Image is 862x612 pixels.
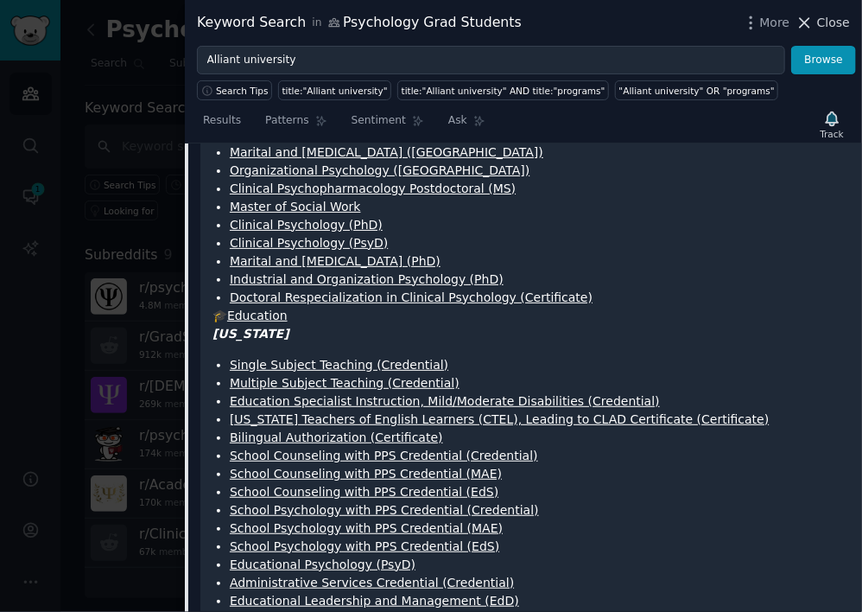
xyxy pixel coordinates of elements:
[230,290,593,304] a: Doctoral Respecialization in Clinical Psychology (Certificate)
[197,12,522,34] div: Keyword Search Psychology Grad Students
[230,412,770,426] a: [US_STATE] Teachers of English Learners (CTEL), Leading to CLAD Certificate (Certificate)
[203,113,241,129] span: Results
[212,327,289,341] em: [US_STATE]
[282,85,388,97] div: title:"Alliant university"
[259,107,333,143] a: Patterns
[230,200,361,214] a: Master of Social Work
[197,107,247,143] a: Results
[352,113,406,129] span: Sentiment
[230,163,530,177] a: Organizational Psychology ([GEOGRAPHIC_DATA])
[230,467,502,481] a: School Counseling with PPS Credential (MAE)
[197,80,272,100] button: Search Tips
[278,80,391,100] a: title:"Alliant university"
[230,358,448,372] a: Single Subject Teaching (Credential)
[230,539,499,553] a: School Psychology with PPS Credential (EdS)
[230,485,498,499] a: School Counseling with PPS Credential (EdS)
[448,113,467,129] span: Ask
[742,14,790,32] button: More
[312,16,321,31] span: in
[265,113,308,129] span: Patterns
[442,107,491,143] a: Ask
[230,145,543,159] a: Marital and [MEDICAL_DATA] ([GEOGRAPHIC_DATA])
[619,85,775,97] div: "Alliant university" OR "programs"
[814,106,850,143] button: Track
[230,236,388,250] a: Clinical Psychology (PsyD)
[230,594,519,608] a: Educational Leadership and Management (EdD)
[791,46,856,75] button: Browse
[230,218,383,232] a: Clinical Psychology (PhD)
[402,85,605,97] div: title:"Alliant university" AND title:"programs"
[230,576,514,590] a: Administrative Services Credential (Credential)
[230,254,441,268] a: Marital and [MEDICAL_DATA] (PhD)
[795,14,850,32] button: Close
[227,309,288,322] a: Education
[821,128,844,140] div: Track
[212,307,850,325] h1: 🎓
[615,80,778,100] a: "Alliant university" OR "programs"
[197,46,785,75] input: Try a keyword related to your business
[230,376,460,390] a: Multiple Subject Teaching (Credential)
[230,449,538,462] a: School Counseling with PPS Credential (Credential)
[345,107,430,143] a: Sentiment
[230,503,539,517] a: School Psychology with PPS Credential (Credential)
[230,521,503,535] a: School Psychology with PPS Credential (MAE)
[230,394,660,408] a: Education Specialist Instruction, Mild/Moderate Disabilities (Credential)
[230,430,443,444] a: Bilingual Authorization (Certificate)
[230,182,516,195] a: Clinical Psychopharmacology Postdoctoral (MS)
[397,80,609,100] a: title:"Alliant university" AND title:"programs"
[216,85,269,97] span: Search Tips
[760,14,790,32] span: More
[230,272,504,286] a: Industrial and Organization Psychology (PhD)
[817,14,850,32] span: Close
[230,558,415,571] a: Educational Psychology (PsyD)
